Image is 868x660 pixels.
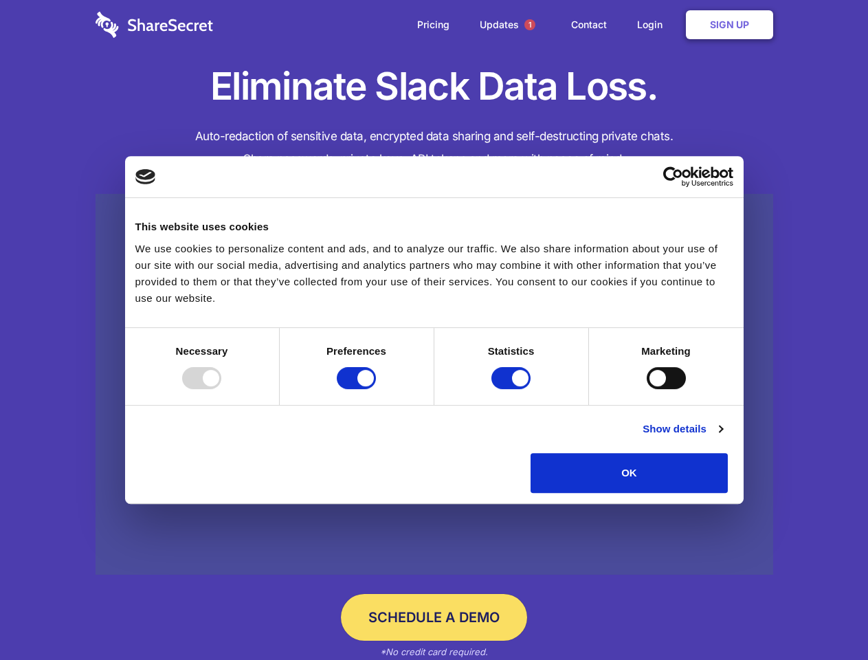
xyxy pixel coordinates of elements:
a: Usercentrics Cookiebot - opens in a new window [613,166,733,187]
span: 1 [524,19,535,30]
a: Login [623,3,683,46]
img: logo [135,169,156,184]
h1: Eliminate Slack Data Loss. [96,62,773,111]
strong: Necessary [176,345,228,357]
h4: Auto-redaction of sensitive data, encrypted data sharing and self-destructing private chats. Shar... [96,125,773,170]
strong: Statistics [488,345,535,357]
div: This website uses cookies [135,219,733,235]
strong: Preferences [326,345,386,357]
div: We use cookies to personalize content and ads, and to analyze our traffic. We also share informat... [135,241,733,307]
a: Sign Up [686,10,773,39]
a: Pricing [403,3,463,46]
strong: Marketing [641,345,691,357]
a: Contact [557,3,621,46]
button: OK [531,453,728,493]
em: *No credit card required. [380,646,488,657]
img: logo-wordmark-white-trans-d4663122ce5f474addd5e946df7df03e33cb6a1c49d2221995e7729f52c070b2.svg [96,12,213,38]
a: Show details [643,421,722,437]
a: Wistia video thumbnail [96,194,773,575]
a: Schedule a Demo [341,594,527,641]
